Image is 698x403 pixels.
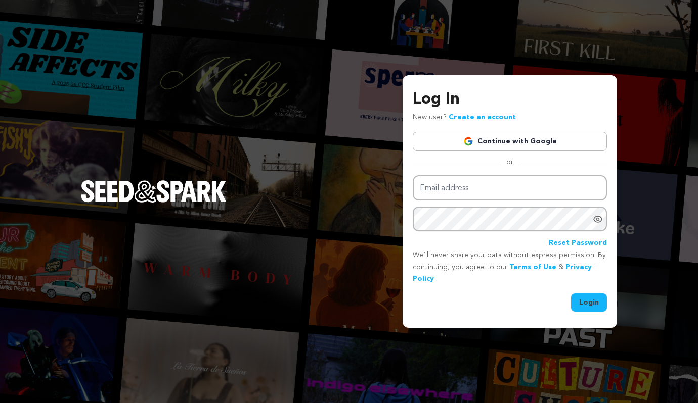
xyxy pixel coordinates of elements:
a: Reset Password [549,237,607,249]
a: Seed&Spark Homepage [81,180,227,223]
a: Terms of Use [509,264,556,271]
img: Seed&Spark Logo [81,180,227,203]
h3: Log In [413,87,607,112]
p: New user? [413,112,516,124]
img: Google logo [463,136,473,146]
span: or [500,157,519,167]
a: Create an account [449,114,516,121]
a: Continue with Google [413,132,607,151]
button: Login [571,293,607,312]
p: We’ll never share your data without express permission. By continuing, you agree to our & . [413,249,607,285]
input: Email address [413,175,607,201]
a: Show password as plain text. Warning: this will display your password on the screen. [593,214,603,224]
